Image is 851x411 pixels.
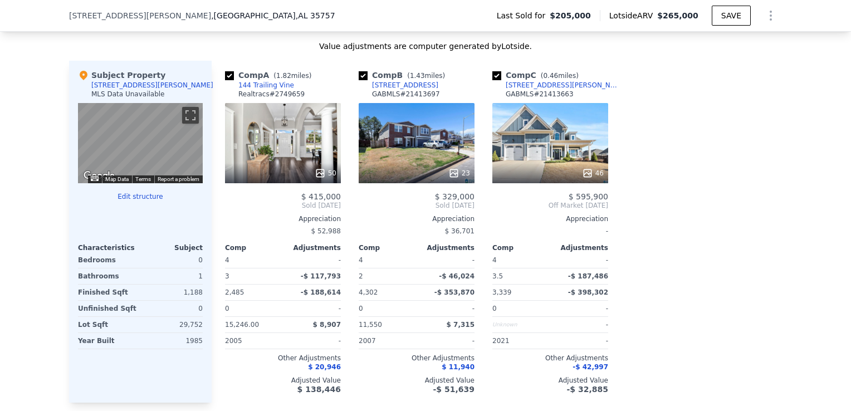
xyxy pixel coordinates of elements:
[359,201,475,210] span: Sold [DATE]
[301,288,341,296] span: -$ 188,614
[569,192,608,201] span: $ 595,900
[238,90,305,99] div: Realtracs # 2749659
[492,376,608,385] div: Adjusted Value
[492,243,550,252] div: Comp
[492,354,608,363] div: Other Adjustments
[140,243,203,252] div: Subject
[552,317,608,332] div: -
[760,4,782,27] button: Show Options
[552,333,608,349] div: -
[78,70,165,81] div: Subject Property
[143,252,203,268] div: 0
[359,305,363,312] span: 0
[91,90,165,99] div: MLS Data Unavailable
[269,72,316,80] span: ( miles)
[359,376,475,385] div: Adjusted Value
[81,169,118,183] img: Google
[372,90,440,99] div: GABMLS # 21413697
[543,72,558,80] span: 0.46
[81,169,118,183] a: Open this area in Google Maps (opens a new window)
[359,354,475,363] div: Other Adjustments
[78,285,138,300] div: Finished Sqft
[135,176,151,182] a: Terms (opens in new tab)
[296,11,335,20] span: , AL 35757
[78,192,203,201] button: Edit structure
[492,288,511,296] span: 3,339
[78,103,203,183] div: Street View
[568,288,608,296] span: -$ 398,302
[550,243,608,252] div: Adjustments
[372,81,438,90] div: [STREET_ADDRESS]
[492,201,608,210] span: Off Market [DATE]
[225,70,316,81] div: Comp A
[492,268,548,284] div: 3.5
[536,72,583,80] span: ( miles)
[419,301,475,316] div: -
[143,301,203,316] div: 0
[143,333,203,349] div: 1985
[573,363,608,371] span: -$ 42,997
[182,107,199,124] button: Toggle fullscreen view
[225,256,229,264] span: 4
[552,301,608,316] div: -
[143,268,203,284] div: 1
[301,192,341,201] span: $ 415,000
[78,317,138,332] div: Lot Sqft
[91,81,213,90] div: [STREET_ADDRESS][PERSON_NAME]
[439,272,475,280] span: -$ 46,024
[403,72,449,80] span: ( miles)
[285,301,341,316] div: -
[297,385,341,394] span: $ 138,446
[301,272,341,280] span: -$ 117,793
[225,354,341,363] div: Other Adjustments
[492,70,583,81] div: Comp C
[359,268,414,284] div: 2
[78,268,138,284] div: Bathrooms
[359,214,475,223] div: Appreciation
[506,81,622,90] div: [STREET_ADDRESS][PERSON_NAME]
[567,385,608,394] span: -$ 32,885
[359,70,449,81] div: Comp B
[448,168,470,179] div: 23
[69,10,211,21] span: [STREET_ADDRESS][PERSON_NAME]
[433,385,475,394] span: -$ 51,639
[419,333,475,349] div: -
[211,10,335,21] span: , [GEOGRAPHIC_DATA]
[359,321,382,329] span: 11,550
[105,175,129,183] button: Map Data
[225,376,341,385] div: Adjusted Value
[78,252,138,268] div: Bedrooms
[276,72,291,80] span: 1.82
[657,11,698,20] span: $265,000
[143,285,203,300] div: 1,188
[492,214,608,223] div: Appreciation
[582,168,604,179] div: 46
[417,243,475,252] div: Adjustments
[308,363,341,371] span: $ 20,946
[143,317,203,332] div: 29,752
[492,81,622,90] a: [STREET_ADDRESS][PERSON_NAME]
[419,252,475,268] div: -
[712,6,751,26] button: SAVE
[225,201,341,210] span: Sold [DATE]
[445,227,475,235] span: $ 36,701
[311,227,341,235] span: $ 52,988
[78,243,140,252] div: Characteristics
[434,288,475,296] span: -$ 353,870
[506,90,574,99] div: GABMLS # 21413663
[225,243,283,252] div: Comp
[225,81,294,90] a: 144 Trailing Vine
[313,321,341,329] span: $ 8,907
[359,81,438,90] a: [STREET_ADDRESS]
[435,192,475,201] span: $ 329,000
[568,272,608,280] span: -$ 187,486
[410,72,425,80] span: 1.43
[225,288,244,296] span: 2,485
[315,168,336,179] div: 50
[359,243,417,252] div: Comp
[78,301,138,316] div: Unfinished Sqft
[158,176,199,182] a: Report a problem
[492,256,497,264] span: 4
[442,363,475,371] span: $ 11,940
[492,333,548,349] div: 2021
